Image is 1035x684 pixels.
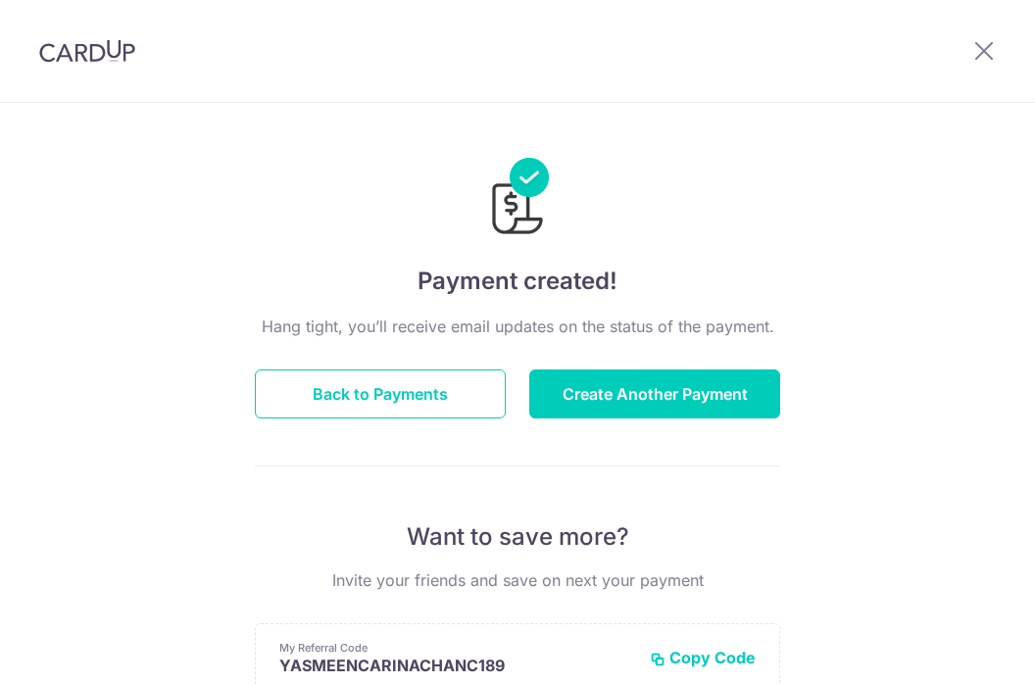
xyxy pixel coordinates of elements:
[255,568,780,592] p: Invite your friends and save on next your payment
[486,158,549,240] img: Payments
[650,648,756,667] button: Copy Code
[529,369,780,418] button: Create Another Payment
[255,521,780,553] p: Want to save more?
[279,640,634,656] p: My Referral Code
[255,315,780,338] p: Hang tight, you’ll receive email updates on the status of the payment.
[279,656,634,675] p: YASMEENCARINACHANC189
[39,39,135,63] img: CardUp
[255,264,780,299] h4: Payment created!
[255,369,506,418] button: Back to Payments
